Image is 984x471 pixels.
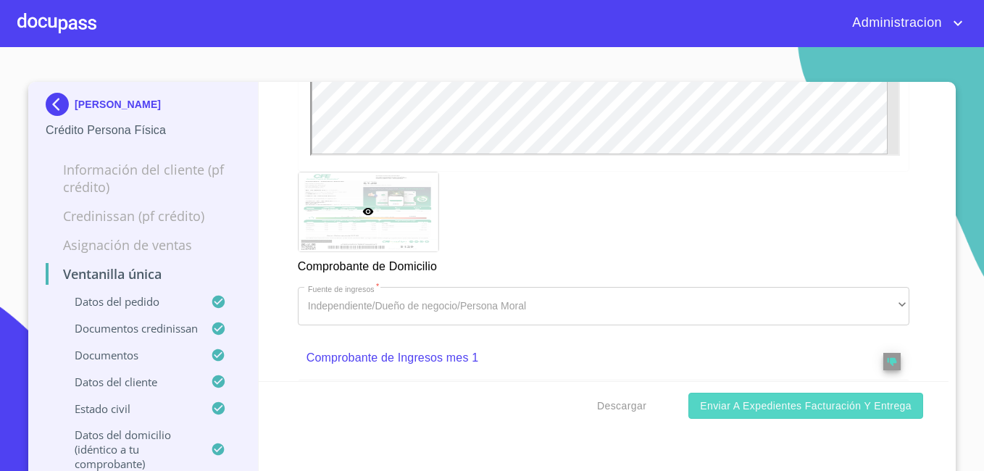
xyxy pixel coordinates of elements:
[46,161,241,196] p: Información del cliente (PF crédito)
[46,348,211,362] p: Documentos
[46,93,241,122] div: [PERSON_NAME]
[298,252,438,275] p: Comprobante de Domicilio
[841,12,967,35] button: account of current user
[46,428,211,471] p: Datos del domicilio (idéntico a tu comprobante)
[46,236,241,254] p: Asignación de Ventas
[46,207,241,225] p: Credinissan (PF crédito)
[883,353,901,370] button: reject
[298,287,909,326] div: Independiente/Dueño de negocio/Persona Moral
[597,397,646,415] span: Descargar
[46,122,241,139] p: Crédito Persona Física
[46,375,211,389] p: Datos del cliente
[46,265,241,283] p: Ventanilla única
[46,93,75,116] img: Docupass spot blue
[75,99,161,110] p: [PERSON_NAME]
[700,397,912,415] span: Enviar a Expedientes Facturación y Entrega
[46,401,211,416] p: Estado civil
[591,393,652,420] button: Descargar
[46,294,211,309] p: Datos del pedido
[841,12,949,35] span: Administracion
[307,349,841,367] p: Comprobante de Ingresos mes 1
[688,393,923,420] button: Enviar a Expedientes Facturación y Entrega
[46,321,211,335] p: Documentos CrediNissan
